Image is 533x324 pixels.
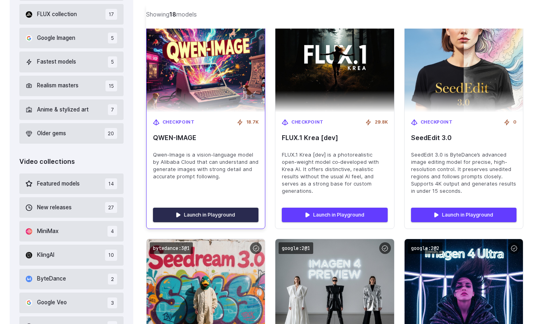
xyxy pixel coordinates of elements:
[108,104,117,115] span: 7
[105,250,117,260] span: 10
[37,105,89,114] span: Anime & stylized art
[37,180,80,188] span: Featured models
[421,119,453,126] span: Checkpoint
[411,151,516,194] span: SeedEdit 3.0 is ByteDance’s advanced image editing model for precise, high-resolution control. It...
[37,10,77,19] span: FLUX collection
[405,5,523,113] img: SeedEdit 3.0
[108,33,117,43] span: 5
[19,52,124,72] button: Fastest models 5
[282,151,387,194] span: FLUX.1 Krea [dev] is a photorealistic open-weight model co‑developed with Krea AI. It offers dist...
[282,134,387,142] span: FLUX.1 Krea [dev]
[282,208,387,222] a: Launch in Playground
[19,173,124,194] button: Featured models 14
[411,208,516,222] a: Launch in Playground
[169,11,176,18] strong: 18
[107,226,117,237] span: 4
[37,298,67,307] span: Google Veo
[105,9,117,20] span: 17
[153,208,258,222] a: Launch in Playground
[19,293,124,313] button: Google Veo 3
[37,274,66,283] span: ByteDance
[153,134,258,142] span: QWEN-IMAGE
[105,128,117,139] span: 20
[19,221,124,241] button: MiniMax 4
[105,80,117,91] span: 15
[291,119,324,126] span: Checkpoint
[19,4,124,25] button: FLUX collection 17
[146,10,197,19] div: Showing models
[108,274,117,285] span: 2
[163,119,195,126] span: Checkpoint
[513,119,516,126] span: 0
[19,157,124,167] div: Video collections
[37,251,54,260] span: KlingAI
[105,178,117,189] span: 14
[108,56,117,67] span: 5
[246,119,258,126] span: 18.7K
[279,242,313,254] code: google:2@1
[37,58,76,66] span: Fastest models
[19,245,124,265] button: KlingAI 10
[19,123,124,144] button: Older gems 20
[411,134,516,142] span: SeedEdit 3.0
[19,28,124,48] button: Google Imagen 5
[19,269,124,289] button: ByteDance 2
[37,129,66,138] span: Older gems
[37,34,75,43] span: Google Imagen
[37,227,58,236] span: MiniMax
[37,81,79,90] span: Realism masters
[150,242,193,254] code: bytedance:3@1
[19,99,124,120] button: Anime & stylized art 7
[275,5,394,113] img: FLUX.1 Krea [dev]
[408,242,442,254] code: google:2@2
[19,197,124,218] button: New releases 27
[19,76,124,96] button: Realism masters 15
[107,297,117,308] span: 3
[153,151,258,180] span: Qwen-Image is a vision-language model by Alibaba Cloud that can understand and generate images wi...
[375,119,388,126] span: 29.8K
[37,203,72,212] span: New releases
[105,202,117,213] span: 27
